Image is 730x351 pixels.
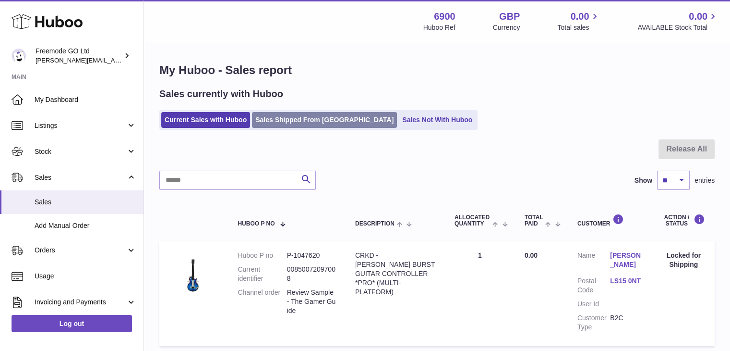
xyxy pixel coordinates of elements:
span: 0.00 [571,10,589,23]
dt: Postal Code [577,276,610,295]
h2: Sales currently with Huboo [159,88,283,100]
div: Customer [577,214,643,227]
a: Log out [12,315,132,332]
h1: My Huboo - Sales report [159,63,715,78]
dd: P-1047620 [287,251,336,260]
span: Usage [35,272,136,281]
td: 1 [445,241,515,346]
div: Locked for Shipping [662,251,706,269]
a: Sales Not With Huboo [399,112,476,128]
a: [PERSON_NAME] [610,251,643,269]
div: Freemode GO Ltd [36,47,122,65]
a: Current Sales with Huboo [161,112,250,128]
span: 0.00 [689,10,707,23]
dt: Customer Type [577,313,610,332]
div: CRKD - [PERSON_NAME] BURST GUITAR CONTROLLER *PRO* (MULTI-PLATFORM) [355,251,435,296]
dt: Current identifier [238,265,287,283]
div: Huboo Ref [423,23,455,32]
dt: User Id [577,300,610,309]
span: Add Manual Order [35,221,136,230]
a: 0.00 AVAILABLE Stock Total [637,10,718,32]
span: Sales [35,198,136,207]
span: ALLOCATED Quantity [455,214,490,227]
span: AVAILABLE Stock Total [637,23,718,32]
span: Sales [35,173,126,182]
dt: Channel order [238,288,287,315]
span: Listings [35,121,126,130]
strong: GBP [499,10,520,23]
span: Orders [35,246,126,255]
dt: Huboo P no [238,251,287,260]
dd: Review Sample - The Gamer Guide [287,288,336,315]
span: Total sales [557,23,600,32]
strong: 6900 [434,10,455,23]
a: 0.00 Total sales [557,10,600,32]
span: Huboo P no [238,221,275,227]
img: 1749724126.png [169,251,217,299]
span: Total paid [525,214,543,227]
dd: 00850072097008 [287,265,336,283]
a: Sales Shipped From [GEOGRAPHIC_DATA] [252,112,397,128]
img: lenka.smikniarova@gioteck.com [12,49,26,63]
span: [PERSON_NAME][EMAIL_ADDRESS][DOMAIN_NAME] [36,56,192,64]
span: My Dashboard [35,95,136,104]
span: 0.00 [525,251,538,259]
dd: B2C [610,313,643,332]
label: Show [634,176,652,185]
span: Stock [35,147,126,156]
span: Description [355,221,395,227]
div: Currency [493,23,520,32]
span: Invoicing and Payments [35,298,126,307]
div: Action / Status [662,214,706,227]
span: entries [694,176,715,185]
a: LS15 0NT [610,276,643,286]
dt: Name [577,251,610,272]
